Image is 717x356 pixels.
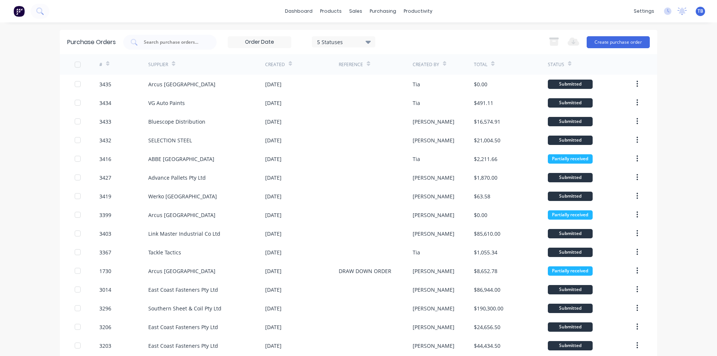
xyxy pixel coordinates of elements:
div: [PERSON_NAME] [413,267,454,275]
div: [PERSON_NAME] [413,342,454,350]
div: Submitted [548,341,593,350]
div: $0.00 [474,211,487,219]
div: $63.58 [474,192,490,200]
div: 3432 [99,136,111,144]
div: East Coast Fasteners Pty Ltd [148,342,218,350]
div: Submitted [548,229,593,238]
div: Supplier [148,61,168,68]
div: 3367 [99,248,111,256]
div: Submitted [548,136,593,145]
div: $2,211.66 [474,155,497,163]
div: [PERSON_NAME] [413,192,454,200]
div: Tia [413,248,420,256]
div: $16,574.91 [474,118,500,126]
div: Advance Pallets Pty Ltd [148,174,206,182]
div: Tia [413,99,420,107]
div: East Coast Fasteners Pty Ltd [148,286,218,294]
div: 3427 [99,174,111,182]
div: Status [548,61,564,68]
div: East Coast Fasteners Pty Ltd [148,323,218,331]
div: Partially received [548,210,593,220]
div: $190,300.00 [474,304,503,312]
div: [DATE] [265,248,282,256]
div: 3433 [99,118,111,126]
div: productivity [400,6,436,17]
div: $24,656.50 [474,323,500,331]
div: Arcus [GEOGRAPHIC_DATA] [148,211,215,219]
div: [DATE] [265,211,282,219]
div: [DATE] [265,192,282,200]
div: 3403 [99,230,111,238]
div: Tackle Tactics [148,248,181,256]
div: $0.00 [474,80,487,88]
span: TB [698,8,703,15]
div: Submitted [548,285,593,294]
div: Link Master Industrial Co Ltd [148,230,220,238]
div: $44,434.50 [474,342,500,350]
div: 5 Statuses [317,38,370,46]
div: Arcus [GEOGRAPHIC_DATA] [148,80,215,88]
div: Total [474,61,487,68]
div: Submitted [548,173,593,182]
div: Tia [413,80,420,88]
div: VG Auto Paints [148,99,185,107]
button: Create purchase order [587,36,650,48]
div: 3434 [99,99,111,107]
div: Created [265,61,285,68]
a: dashboard [281,6,316,17]
div: Submitted [548,80,593,89]
div: [PERSON_NAME] [413,304,454,312]
div: $1,870.00 [474,174,497,182]
div: # [99,61,102,68]
div: Purchase Orders [67,38,116,47]
div: [PERSON_NAME] [413,230,454,238]
div: $491.11 [474,99,493,107]
div: 3435 [99,80,111,88]
div: 3296 [99,304,111,312]
div: [PERSON_NAME] [413,286,454,294]
input: Search purchase orders... [143,38,205,46]
div: [PERSON_NAME] [413,323,454,331]
div: [PERSON_NAME] [413,211,454,219]
div: [DATE] [265,267,282,275]
div: [DATE] [265,155,282,163]
div: Created By [413,61,439,68]
div: 1730 [99,267,111,275]
div: Submitted [548,117,593,126]
div: sales [345,6,366,17]
div: [DATE] [265,304,282,312]
div: [DATE] [265,230,282,238]
div: SELECTION STEEL [148,136,192,144]
div: $21,004.50 [474,136,500,144]
div: [PERSON_NAME] [413,118,454,126]
div: products [316,6,345,17]
div: ABBE [GEOGRAPHIC_DATA] [148,155,214,163]
div: 3206 [99,323,111,331]
div: Partially received [548,154,593,164]
div: Werko [GEOGRAPHIC_DATA] [148,192,217,200]
div: $85,610.00 [474,230,500,238]
div: 3203 [99,342,111,350]
div: Tia [413,155,420,163]
div: Bluescope Distribution [148,118,205,126]
div: 3014 [99,286,111,294]
div: [DATE] [265,99,282,107]
div: $86,944.00 [474,286,500,294]
div: 3416 [99,155,111,163]
div: [DATE] [265,286,282,294]
div: [DATE] [265,342,282,350]
div: Reference [339,61,363,68]
div: 3419 [99,192,111,200]
div: [DATE] [265,80,282,88]
div: [DATE] [265,174,282,182]
div: [PERSON_NAME] [413,136,454,144]
div: purchasing [366,6,400,17]
img: Factory [13,6,25,17]
div: settings [630,6,658,17]
input: Order Date [228,37,291,48]
div: Submitted [548,98,593,108]
div: $1,055.34 [474,248,497,256]
div: DRAW DOWN ORDER [339,267,391,275]
div: Submitted [548,192,593,201]
div: Partially received [548,266,593,276]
